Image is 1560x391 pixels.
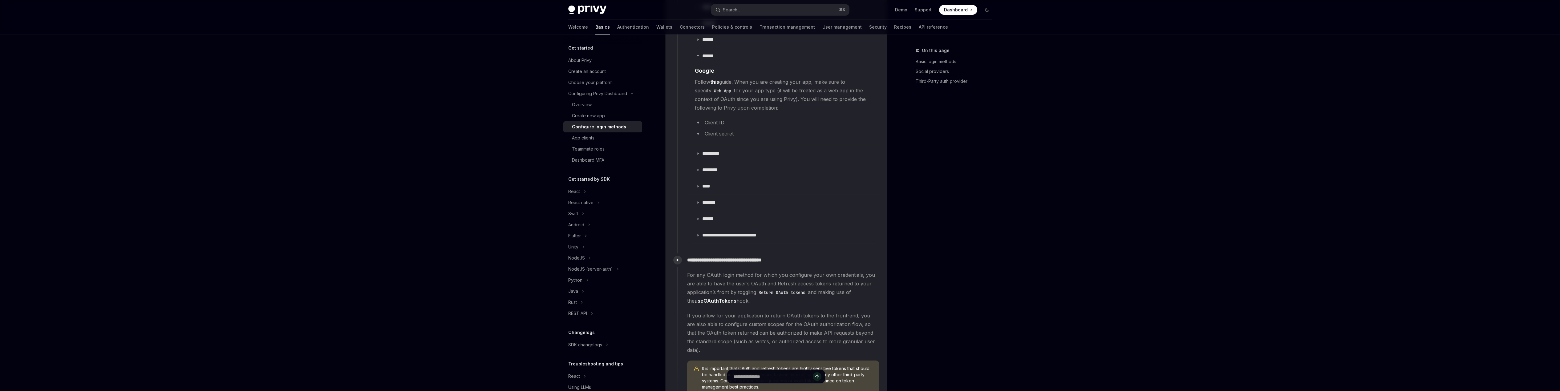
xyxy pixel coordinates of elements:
input: Ask a question... [733,370,813,383]
div: React [568,188,580,195]
li: Client ID [695,118,872,127]
div: Configure login methods [572,123,626,131]
span: ⌘ K [839,7,845,12]
button: Toggle Rust section [563,297,642,308]
span: Google [695,67,714,75]
div: App clients [572,134,594,142]
span: For any OAuth login method for which you configure your own credentials, you are able to have the... [687,271,879,305]
a: useOAuthTokens [695,298,736,304]
span: Follow guide. When you are creating your app, make sure to specify for your app type (it will be ... [695,78,872,112]
a: App clients [563,132,642,143]
a: Create an account [563,66,642,77]
div: SDK changelogs [568,341,602,349]
a: Configure login methods [563,121,642,132]
button: Send message [813,372,821,381]
a: Basic login methods [916,57,997,67]
button: Toggle Python section [563,275,642,286]
button: Toggle Swift section [563,208,642,219]
button: Open search [711,4,849,15]
a: Choose your platform [563,77,642,88]
button: Toggle NodeJS section [563,252,642,264]
div: Flutter [568,232,581,240]
div: Overview [572,101,592,108]
a: API reference [919,20,948,34]
button: Toggle REST API section [563,308,642,319]
button: Toggle Java section [563,286,642,297]
span: On this page [922,47,950,54]
div: Create new app [572,112,605,119]
div: Rust [568,299,577,306]
a: Transaction management [760,20,815,34]
span: If you allow for your application to return OAuth tokens to the front-end, you are also able to c... [687,311,879,354]
img: dark logo [568,6,606,14]
svg: Warning [693,366,699,372]
button: Toggle SDK changelogs section [563,339,642,350]
code: Web App [711,87,734,94]
a: Third-Party auth provider [916,76,997,86]
h5: Troubleshooting and tips [568,360,623,368]
div: Using LLMs [568,384,591,391]
div: About Privy [568,57,592,64]
div: Teammate roles [572,145,605,153]
button: Toggle Flutter section [563,230,642,241]
div: REST API [568,310,587,317]
a: Teammate roles [563,143,642,155]
div: Python [568,276,582,284]
div: Choose your platform [568,79,613,86]
code: Return OAuth tokens [756,289,808,296]
a: About Privy [563,55,642,66]
a: Dashboard MFA [563,155,642,166]
div: Configuring Privy Dashboard [568,90,627,97]
a: Social providers [916,67,997,76]
h5: Get started [568,44,593,52]
a: Connectors [680,20,705,34]
div: Swift [568,210,578,217]
button: Toggle React section [563,186,642,197]
a: Recipes [894,20,911,34]
a: Wallets [656,20,672,34]
a: Policies & controls [712,20,752,34]
div: Java [568,288,578,295]
a: User management [822,20,862,34]
div: React native [568,199,594,206]
div: Search... [723,6,740,14]
li: Client secret [695,129,872,138]
a: Demo [895,7,907,13]
div: NodeJS (server-auth) [568,265,613,273]
a: Basics [595,20,610,34]
div: Create an account [568,68,606,75]
button: Toggle Configuring Privy Dashboard section [563,88,642,99]
button: Toggle React section [563,371,642,382]
a: Welcome [568,20,588,34]
a: Support [915,7,932,13]
a: Overview [563,99,642,110]
span: It is important that OAuth and refresh tokens are highly sensitive tokens that should be handled ... [702,365,873,390]
div: Dashboard MFA [572,156,604,164]
button: Toggle React native section [563,197,642,208]
button: Toggle Unity section [563,241,642,252]
button: Toggle dark mode [982,5,992,15]
button: Toggle NodeJS (server-auth) section [563,264,642,275]
div: React [568,373,580,380]
span: Dashboard [944,7,968,13]
h5: Changelogs [568,329,595,336]
a: this [710,79,719,85]
div: Android [568,221,584,228]
h5: Get started by SDK [568,175,610,183]
a: Security [869,20,887,34]
button: Toggle Android section [563,219,642,230]
a: Create new app [563,110,642,121]
a: Dashboard [939,5,977,15]
a: Authentication [617,20,649,34]
div: Unity [568,243,578,251]
div: NodeJS [568,254,585,262]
